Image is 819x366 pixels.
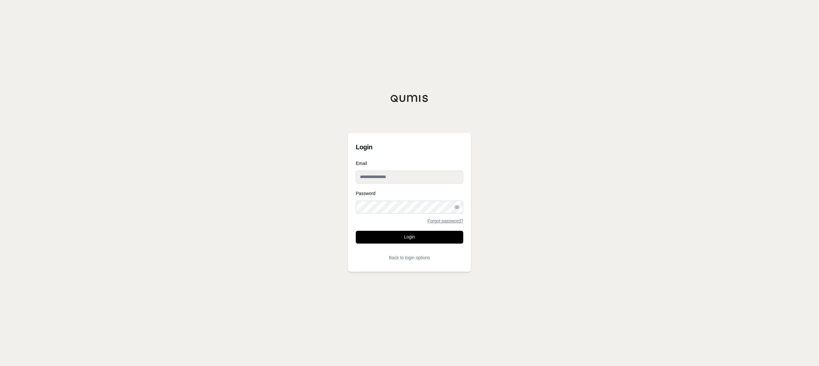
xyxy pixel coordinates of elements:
button: Login [356,231,463,244]
img: Qumis [390,95,429,102]
label: Password [356,191,463,196]
h3: Login [356,141,463,153]
a: Forgot password? [427,219,463,223]
button: Back to login options [356,251,463,264]
label: Email [356,161,463,166]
